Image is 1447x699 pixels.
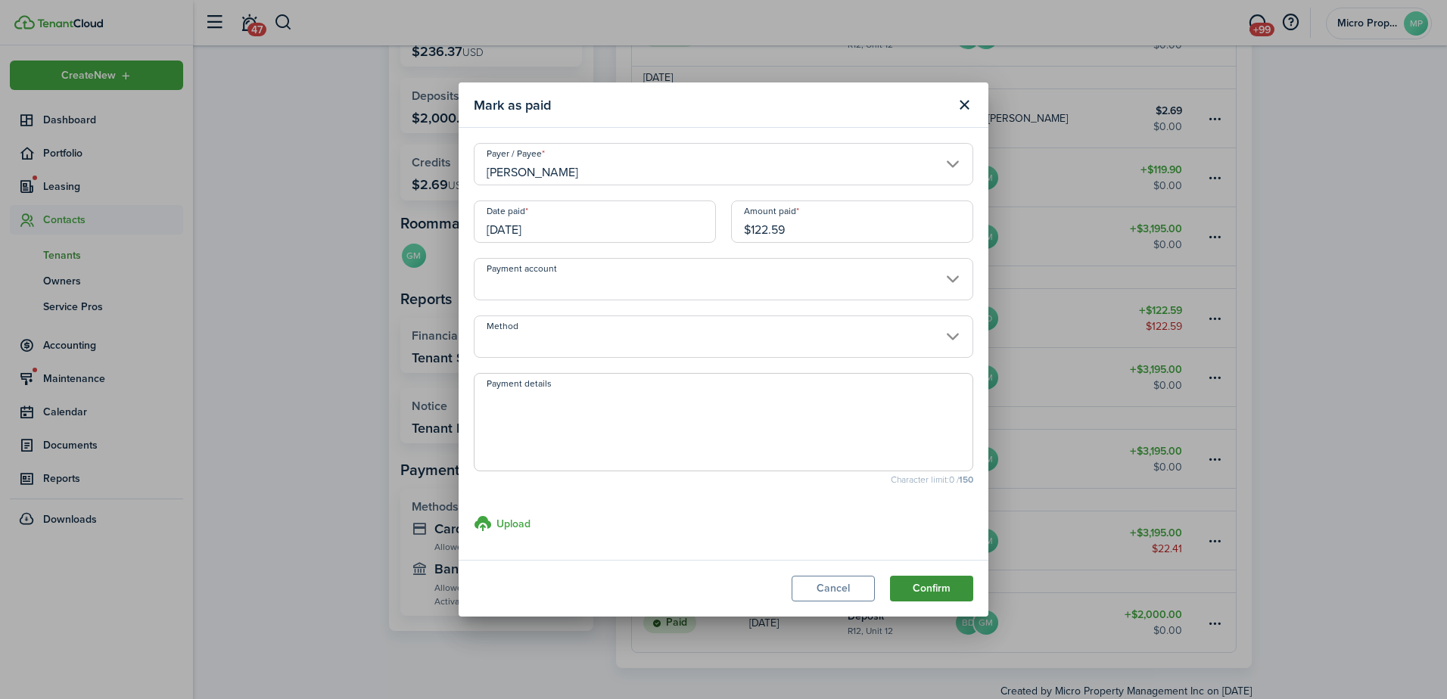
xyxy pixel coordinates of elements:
[731,200,973,243] input: 0.00
[890,576,973,601] button: Confirm
[474,143,973,185] input: Select a payer / payee
[474,90,948,120] modal-title: Mark as paid
[792,576,875,601] button: Cancel
[496,516,531,532] h3: Upload
[959,473,973,486] b: 150
[474,200,716,243] input: mm/dd/yyyy
[951,92,977,118] button: Close modal
[474,475,973,484] small: Character limit: 0 /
